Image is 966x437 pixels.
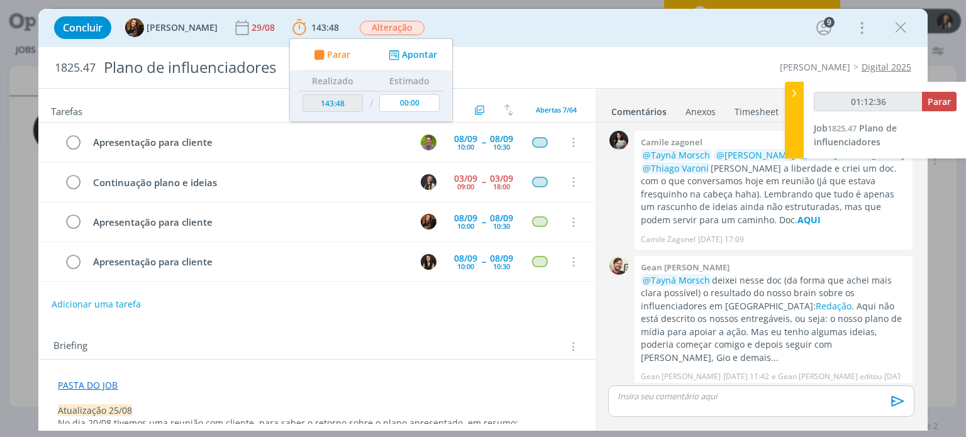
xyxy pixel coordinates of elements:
[289,38,453,122] ul: 143:48
[493,263,510,270] div: 10:30
[58,379,118,391] a: PASTA DO JOB
[252,23,277,32] div: 29/08
[87,214,409,230] div: Apresentação para cliente
[299,71,366,91] th: Realizado
[482,177,486,186] span: --
[421,135,436,150] img: T
[51,293,142,316] button: Adicionar uma tarefa
[490,174,513,183] div: 03/09
[490,214,513,223] div: 08/09
[611,100,667,118] a: Comentários
[419,252,438,271] button: I
[490,254,513,263] div: 08/09
[490,135,513,143] div: 08/09
[366,91,377,117] td: /
[125,18,144,37] img: T
[457,263,474,270] div: 10:00
[884,371,930,382] span: [DATE] 11:44
[421,174,436,190] img: L
[482,218,486,226] span: --
[493,223,510,230] div: 10:30
[493,143,510,150] div: 10:30
[457,143,474,150] div: 10:00
[457,183,474,190] div: 09:00
[643,162,709,174] span: @Thiago Varoni
[54,16,111,39] button: Concluir
[87,135,409,150] div: Apresentação para cliente
[359,20,425,36] button: Alteração
[862,61,911,73] a: Digital 2025
[641,371,721,382] p: Gean [PERSON_NAME]
[311,48,351,62] button: Parar
[641,262,730,273] b: Gean [PERSON_NAME]
[824,17,835,28] div: 9
[698,234,744,245] span: [DATE] 17:09
[87,175,409,191] div: Continuação plano e ideias
[360,21,425,35] span: Alteração
[482,138,486,147] span: --
[493,183,510,190] div: 18:00
[641,136,702,148] b: Camile zagonel
[734,100,779,118] a: Timesheet
[289,18,342,38] button: 143:48
[386,48,438,62] button: Apontar
[419,172,438,191] button: L
[87,254,409,270] div: Apresentação para cliente
[641,274,906,364] p: deixei nesse doc (da forma que achei mais clara possível) o resultado do nosso brain sobre os inf...
[377,71,443,91] th: Estimado
[609,256,628,275] img: G
[419,292,438,311] button: L
[643,149,710,161] span: @Tayná Morsch
[780,61,850,73] a: [PERSON_NAME]
[454,254,477,263] div: 08/09
[125,18,218,37] button: T[PERSON_NAME]
[421,254,436,270] img: I
[828,123,857,134] span: 1825.47
[814,122,897,148] span: Plano de influenciadores
[641,149,906,226] p: [PERSON_NAME] a liberdade e criei um doc. com o que conversamos hoje em reunião (já que estava fr...
[311,21,339,33] span: 143:48
[58,417,575,429] p: No dia 20/08 tivemos uma reunião com cliente, para saber o retorno sobre o plano apresentado, em ...
[327,50,350,59] span: Parar
[814,122,897,148] a: Job1825.47Plano de influenciadores
[643,274,710,286] span: @Tayná Morsch
[38,9,927,431] div: dialog
[58,404,132,416] span: Atualização 25/08
[814,18,834,38] button: 9
[147,23,218,32] span: [PERSON_NAME]
[63,23,103,33] span: Concluir
[922,92,957,111] button: Parar
[51,102,82,118] span: Tarefas
[772,371,882,382] span: e Gean [PERSON_NAME] editou
[504,104,513,116] img: arrow-down-up.svg
[55,61,96,75] span: 1825.47
[797,214,821,226] a: AQUI
[686,106,716,118] div: Anexos
[723,371,769,382] span: [DATE] 11:42
[53,338,87,355] span: Briefing
[928,96,951,108] span: Parar
[457,223,474,230] div: 10:00
[454,135,477,143] div: 08/09
[536,105,577,114] span: Abertas 7/64
[454,174,477,183] div: 03/09
[98,52,549,83] div: Plano de influenciadores
[419,133,438,152] button: T
[419,213,438,231] button: T
[716,149,795,161] span: @[PERSON_NAME]
[454,214,477,223] div: 08/09
[816,300,852,312] a: Redação
[421,214,436,230] img: T
[641,234,696,245] p: Camile Zagonel
[482,257,486,266] span: --
[609,131,628,150] img: C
